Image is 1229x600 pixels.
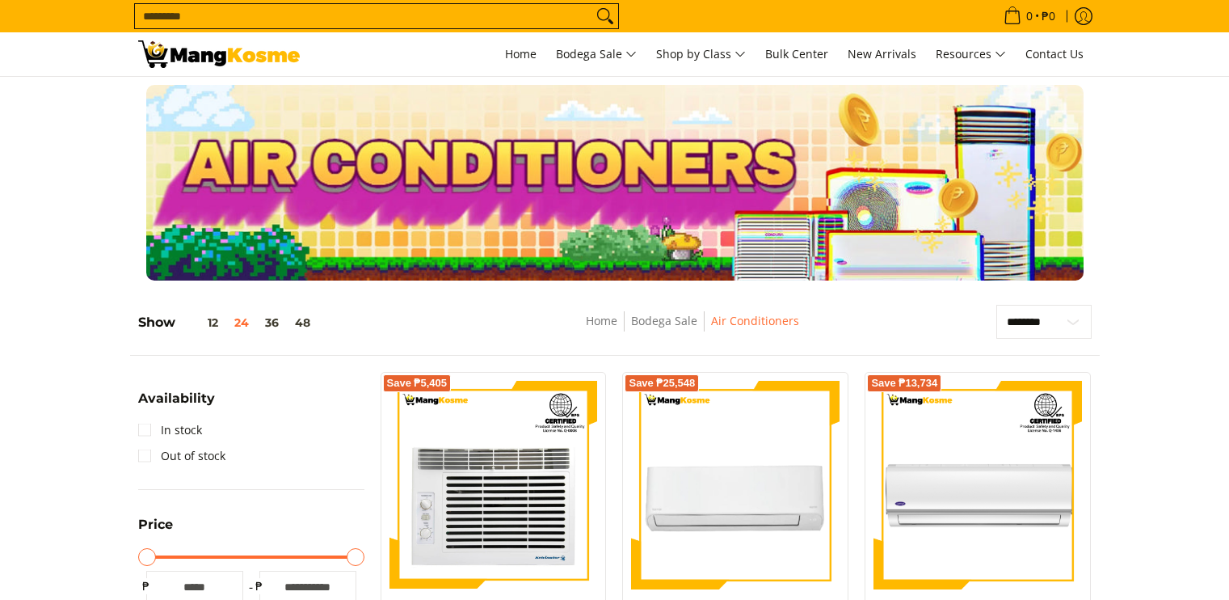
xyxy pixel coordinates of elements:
a: Home [497,32,545,76]
span: ₱ [251,578,267,594]
span: Save ₱5,405 [387,378,448,388]
span: Availability [138,392,215,405]
nav: Breadcrumbs [467,311,916,348]
a: Air Conditioners [711,313,799,328]
span: New Arrivals [848,46,916,61]
button: 24 [226,316,257,329]
a: Contact Us [1017,32,1092,76]
span: Contact Us [1025,46,1084,61]
img: Carrier 1.0 HP Optima 3 R32 Split-Type Non-Inverter Air Conditioner (Class A) [873,381,1082,589]
span: Save ₱25,548 [629,378,695,388]
a: Bodega Sale [631,313,697,328]
summary: Open [138,518,173,543]
span: ₱0 [1039,11,1058,22]
h5: Show [138,315,318,331]
a: Shop by Class [648,32,754,76]
a: Bulk Center [757,32,836,76]
img: Bodega Sale Aircon l Mang Kosme: Home Appliances Warehouse Sale [138,40,300,68]
a: Resources [928,32,1014,76]
span: Resources [936,44,1006,65]
span: 0 [1024,11,1035,22]
button: 12 [175,316,226,329]
span: Price [138,518,173,531]
button: 48 [287,316,318,329]
button: Search [592,4,618,28]
a: Bodega Sale [548,32,645,76]
img: Kelvinator 0.75 HP Deluxe Eco, Window-Type Air Conditioner (Class A) [389,381,598,589]
a: New Arrivals [840,32,924,76]
button: 36 [257,316,287,329]
a: Home [586,313,617,328]
span: Save ₱13,734 [871,378,937,388]
span: Shop by Class [656,44,746,65]
nav: Main Menu [316,32,1092,76]
span: • [999,7,1060,25]
span: Bulk Center [765,46,828,61]
span: Bodega Sale [556,44,637,65]
span: Home [505,46,537,61]
summary: Open [138,392,215,417]
a: Out of stock [138,443,225,469]
a: In stock [138,417,202,443]
img: Toshiba 2 HP New Model Split-Type Inverter Air Conditioner (Class A) [631,381,840,589]
span: ₱ [138,578,154,594]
